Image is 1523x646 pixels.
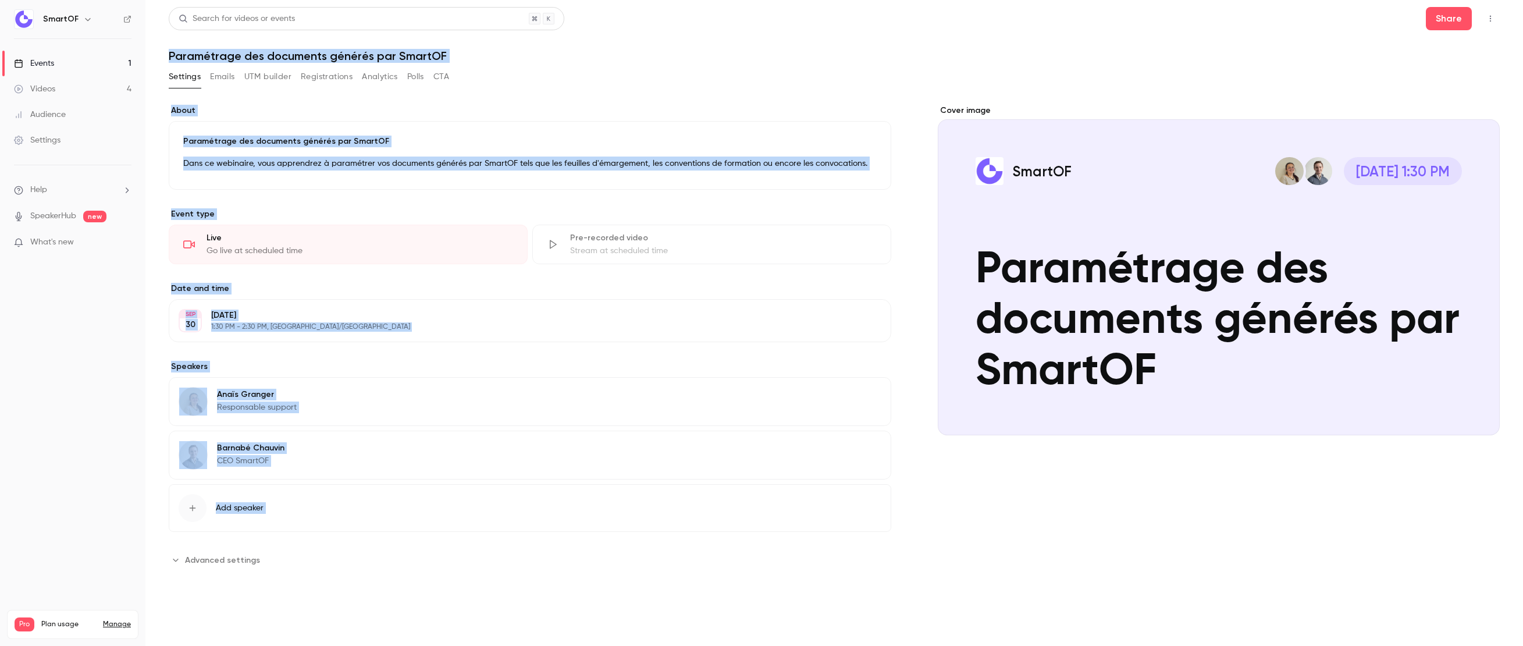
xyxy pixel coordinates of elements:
button: Polls [407,68,424,86]
button: Analytics [362,68,398,86]
span: Pro [15,617,34,631]
p: Event type [169,208,891,220]
div: Live [207,232,513,244]
span: Add speaker [216,502,264,514]
span: new [83,211,106,222]
p: 1:30 PM - 2:30 PM, [GEOGRAPHIC_DATA]/[GEOGRAPHIC_DATA] [211,322,830,332]
iframe: Noticeable Trigger [118,237,131,248]
h6: SmartOF [43,13,79,25]
label: Speakers [169,361,891,372]
div: Go live at scheduled time [207,245,513,257]
label: Date and time [169,283,891,294]
div: Anaïs GrangerAnaïs GrangerResponsable support [169,377,891,426]
button: Add speaker [169,484,891,532]
li: help-dropdown-opener [14,184,131,196]
a: Manage [103,620,131,629]
div: Search for videos or events [179,13,295,25]
img: Anaïs Granger [179,388,207,416]
span: Help [30,184,47,196]
div: Pre-recorded video [570,232,877,244]
button: Advanced settings [169,551,267,569]
p: CEO SmartOF [217,455,284,467]
button: Registrations [301,68,353,86]
button: Emails [210,68,234,86]
div: Pre-recorded videoStream at scheduled time [532,225,891,264]
button: CTA [433,68,449,86]
div: Settings [14,134,61,146]
section: Cover image [938,105,1500,435]
span: Advanced settings [185,554,260,566]
p: Anaïs Granger [217,389,297,400]
label: About [169,105,891,116]
img: SmartOF [15,10,33,29]
p: [DATE] [211,310,830,321]
button: Share [1426,7,1472,30]
p: Responsable support [217,402,297,413]
label: Cover image [938,105,1500,116]
a: SpeakerHub [30,210,76,222]
p: Dans ce webinaire, vous apprendrez à paramétrer vos documents générés par SmartOF tels que les fe... [183,157,877,171]
h1: Paramétrage des documents générés par SmartOF [169,49,1500,63]
div: Barnabé ChauvinBarnabé ChauvinCEO SmartOF [169,431,891,480]
div: LiveGo live at scheduled time [169,225,528,264]
p: 30 [186,319,195,331]
div: SEP [180,310,201,318]
div: Stream at scheduled time [570,245,877,257]
p: Paramétrage des documents générés par SmartOF [183,136,877,147]
img: Barnabé Chauvin [179,441,207,469]
p: Barnabé Chauvin [217,442,284,454]
div: Videos [14,83,55,95]
button: UTM builder [244,68,291,86]
div: Events [14,58,54,69]
div: Audience [14,109,66,120]
section: Advanced settings [169,551,891,569]
button: Settings [169,68,201,86]
span: Plan usage [41,620,96,629]
span: What's new [30,236,74,249]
